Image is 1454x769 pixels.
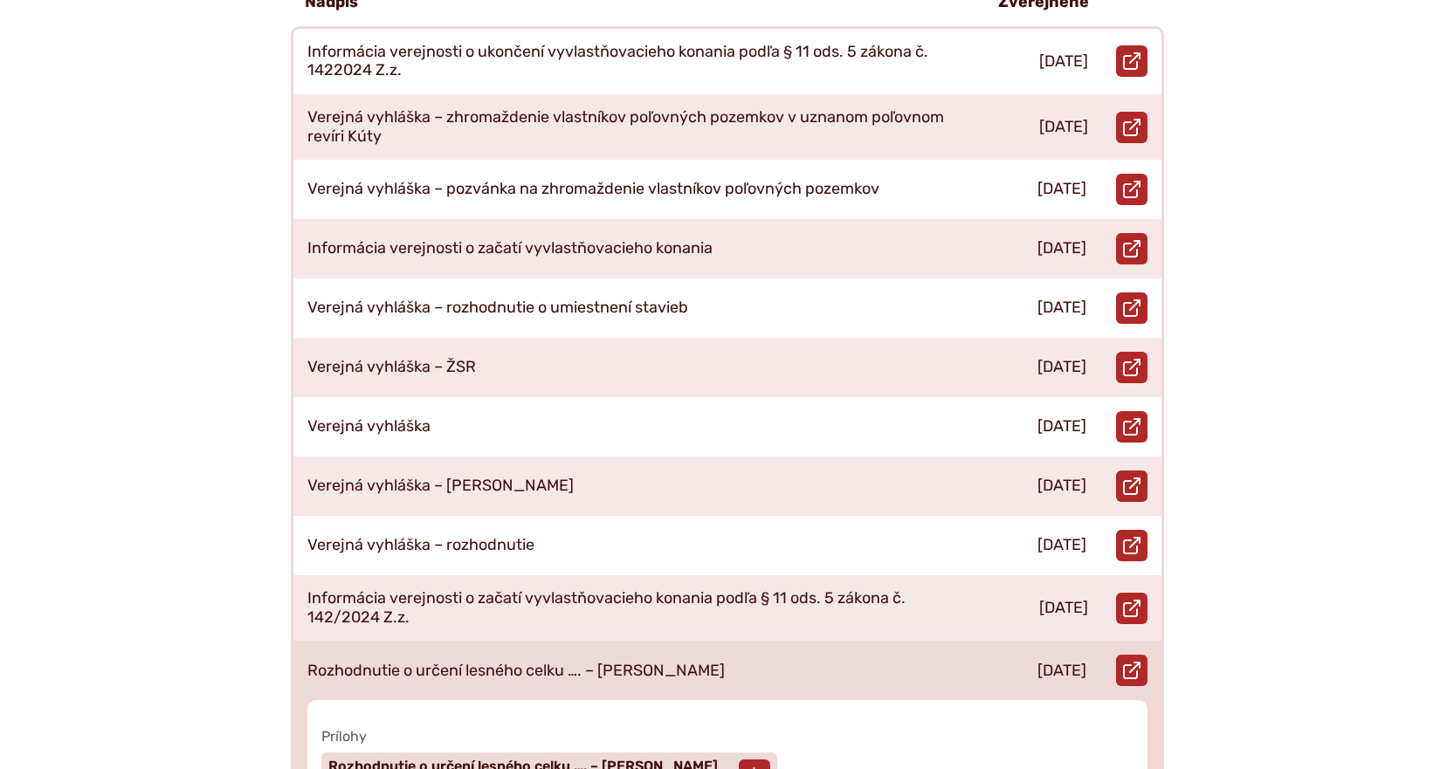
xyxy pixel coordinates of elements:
p: Informácia verejnosti o začatí vyvlastňovacieho konania [307,239,713,258]
p: Verejná vyhláška [307,417,431,436]
p: Verejná vyhláška – pozvánka na zhromaždenie vlastníkov poľovných pozemkov [307,180,879,199]
p: Informácia verejnosti o začatí vyvlastňovacieho konania podľa § 11 ods. 5 zákona č. 142/2024 Z.z. [307,589,957,627]
span: Prílohy [321,728,1134,745]
p: Verejná vyhláška – rozhodnutie [307,536,534,555]
p: [DATE] [1037,299,1086,318]
p: Verejná vyhláška – [PERSON_NAME] [307,477,574,496]
p: Rozhodnutie o určení lesného celku …. – [PERSON_NAME] [307,662,725,681]
p: [DATE] [1037,358,1086,377]
p: [DATE] [1037,536,1086,555]
p: Verejná vyhláška – rozhodnutie o umiestnení stavieb [307,299,688,318]
p: [DATE] [1037,662,1086,681]
p: [DATE] [1037,417,1086,436]
p: Informácia verejnosti o ukončení vyvlastňovacieho konania podľa § 11 ods. 5 zákona č. 1422024 Z.z. [307,43,957,80]
p: Verejná vyhláška – ŽSR [307,358,476,377]
p: [DATE] [1039,118,1088,137]
p: [DATE] [1037,180,1086,199]
p: [DATE] [1039,52,1088,72]
p: [DATE] [1037,239,1086,258]
p: [DATE] [1039,599,1088,618]
p: [DATE] [1037,477,1086,496]
p: Verejná vyhláška – zhromaždenie vlastníkov poľovných pozemkov v uznanom poľovnom revíri Kúty [307,108,957,146]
